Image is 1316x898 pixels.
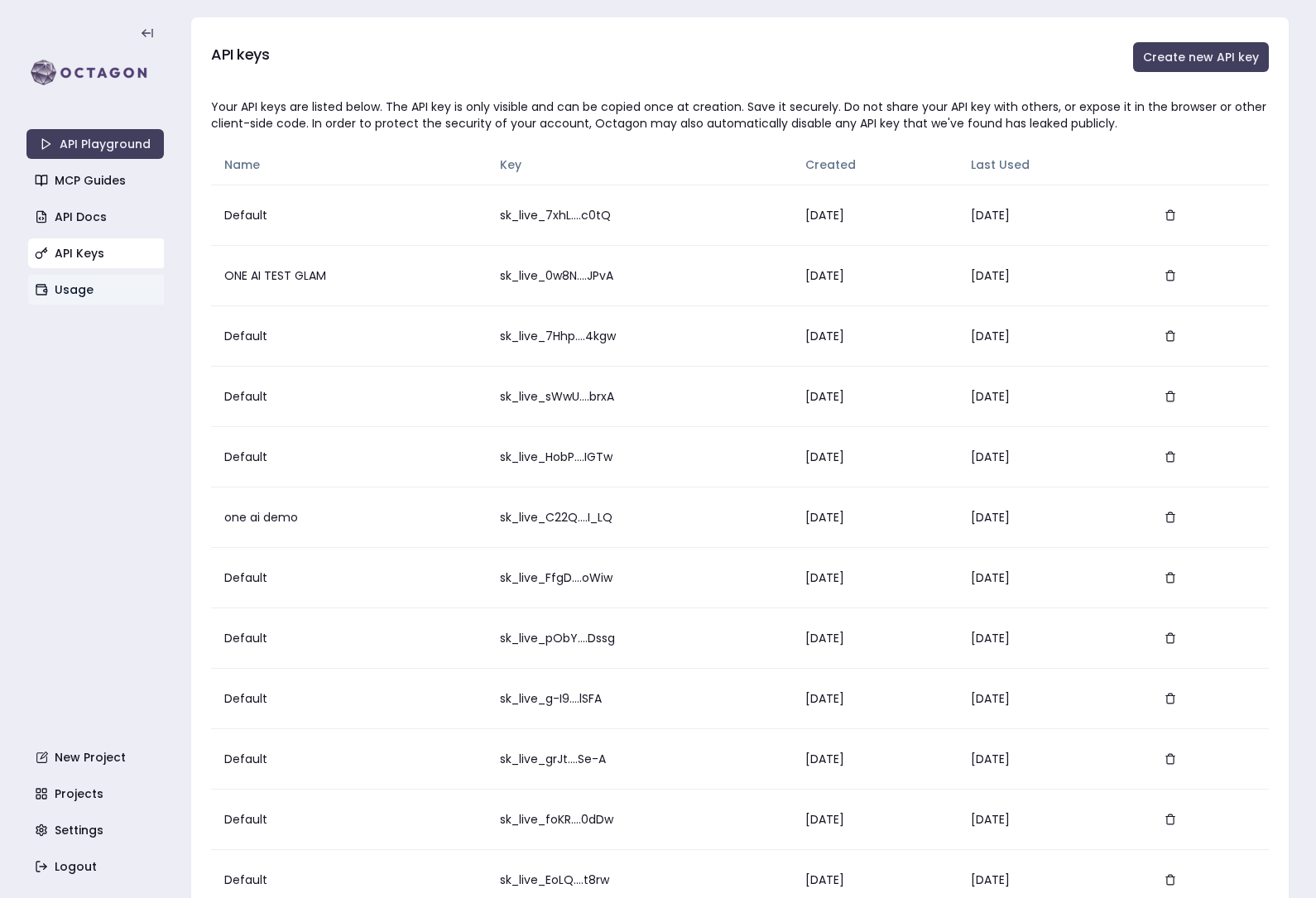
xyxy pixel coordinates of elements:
td: [DATE] [792,487,958,547]
td: sk_live_pObY....Dssg [487,607,792,668]
td: sk_live_C22Q....I_LQ [487,487,792,547]
a: Settings [28,815,166,845]
td: Default [211,547,487,607]
td: sk_live_7Hhp....4kgw [487,305,792,366]
td: Default [211,789,487,849]
th: Last Used [958,145,1141,185]
td: [DATE] [958,547,1141,607]
td: sk_live_0w8N....JPvA [487,245,792,305]
td: sk_live_sWwU....brxA [487,366,792,426]
td: [DATE] [792,728,958,789]
td: [DATE] [958,668,1141,728]
a: Logout [28,852,166,881]
td: [DATE] [958,487,1141,547]
td: Default [211,668,487,728]
a: Usage [28,275,166,305]
td: Default [211,728,487,789]
a: Projects [28,779,166,809]
td: [DATE] [958,607,1141,668]
td: [DATE] [958,305,1141,366]
td: sk_live_grJt....Se-A [487,728,792,789]
td: Default [211,185,487,245]
td: [DATE] [792,305,958,366]
td: sk_live_7xhL....c0tQ [487,185,792,245]
td: [DATE] [958,366,1141,426]
button: Create new API key [1133,42,1269,72]
td: [DATE] [792,789,958,849]
img: logo-rect-yK7x_WSZ.svg [26,56,164,89]
a: API Docs [28,202,166,232]
h3: API keys [211,43,269,66]
td: sk_live_HobP....IGTw [487,426,792,487]
td: [DATE] [958,728,1141,789]
th: Created [792,145,958,185]
td: [DATE] [792,185,958,245]
td: [DATE] [792,426,958,487]
td: sk_live_foKR....0dDw [487,789,792,849]
div: Your API keys are listed below. The API key is only visible and can be copied once at creation. S... [211,98,1269,132]
th: Key [487,145,792,185]
td: sk_live_g-I9....lSFA [487,668,792,728]
a: MCP Guides [28,166,166,195]
td: [DATE] [792,668,958,728]
td: Default [211,426,487,487]
td: [DATE] [792,607,958,668]
td: sk_live_FfgD....oWiw [487,547,792,607]
td: ONE AI TEST GLAM [211,245,487,305]
td: Default [211,305,487,366]
td: [DATE] [792,366,958,426]
td: [DATE] [958,426,1141,487]
th: Name [211,145,487,185]
td: [DATE] [792,245,958,305]
td: [DATE] [958,245,1141,305]
a: API Playground [26,129,164,159]
td: [DATE] [792,547,958,607]
td: Default [211,607,487,668]
a: API Keys [28,238,166,268]
td: [DATE] [958,789,1141,849]
td: one ai demo [211,487,487,547]
a: New Project [28,742,166,772]
td: Default [211,366,487,426]
td: [DATE] [958,185,1141,245]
